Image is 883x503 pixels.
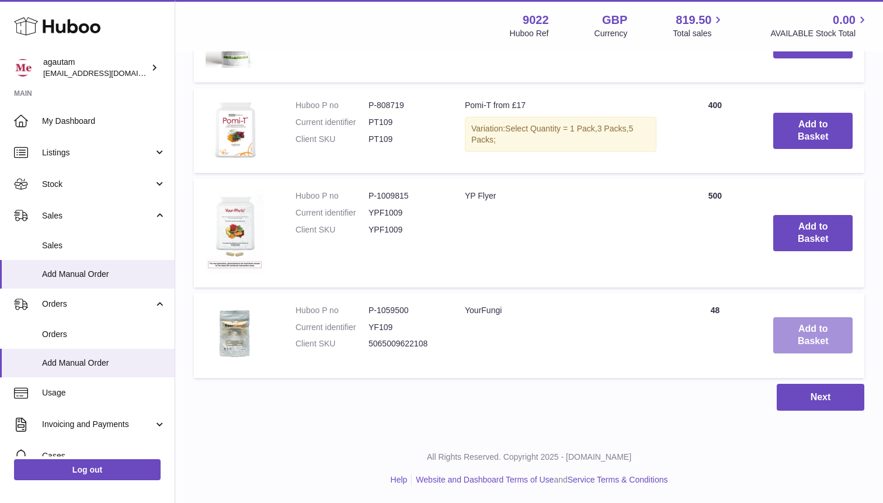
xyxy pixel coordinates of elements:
dt: Client SKU [296,134,369,145]
dd: P-1059500 [369,305,441,316]
span: Usage [42,387,166,398]
p: All Rights Reserved. Copyright 2025 - [DOMAIN_NAME] [185,452,874,463]
strong: GBP [602,12,627,28]
dt: Client SKU [296,338,369,349]
span: Add Manual Order [42,358,166,369]
dt: Huboo P no [296,100,369,111]
span: My Dashboard [42,116,166,127]
td: YourFungi [453,293,668,378]
div: Variation: [465,117,656,152]
a: 819.50 Total sales [673,12,725,39]
dd: P-1009815 [369,190,441,202]
span: Cases [42,450,166,462]
span: AVAILABLE Stock Total [770,28,869,39]
span: Total sales [673,28,725,39]
td: 48 [668,293,762,378]
dd: YPF1009 [369,207,441,218]
span: Sales [42,240,166,251]
td: Pomi-T from £17 [453,88,668,173]
span: Select Quantity = 1 Pack,3 Packs,5 Packs; [471,124,633,144]
dt: Huboo P no [296,305,369,316]
td: YP Flyer [453,179,668,287]
img: info@naturemedical.co.uk [14,59,32,77]
a: 0.00 AVAILABLE Stock Total [770,12,869,39]
button: Add to Basket [773,215,853,251]
dd: PT109 [369,117,441,128]
dd: 5065009622108 [369,338,441,349]
td: 500 [668,179,762,287]
img: Pomi-T from £17 [206,100,264,158]
span: Sales [42,210,154,221]
a: Log out [14,459,161,480]
li: and [412,474,668,485]
dt: Huboo P no [296,190,369,202]
span: Orders [42,299,154,310]
span: Invoicing and Payments [42,419,154,430]
dd: P-808719 [369,100,441,111]
button: Add to Basket [773,317,853,353]
img: YourFungi [206,305,264,363]
button: Next [777,384,864,411]
div: Huboo Ref [510,28,549,39]
span: Stock [42,179,154,190]
dt: Current identifier [296,117,369,128]
span: 819.50 [676,12,711,28]
dd: YF109 [369,322,441,333]
span: Add Manual Order [42,269,166,280]
dt: Current identifier [296,207,369,218]
dd: YPF1009 [369,224,441,235]
div: Currency [595,28,628,39]
a: Service Terms & Conditions [568,475,668,484]
dt: Current identifier [296,322,369,333]
span: Listings [42,147,154,158]
img: YP Flyer [206,190,264,273]
span: Orders [42,329,166,340]
td: 400 [668,88,762,173]
strong: 9022 [523,12,549,28]
div: agautam [43,57,148,79]
dd: PT109 [369,134,441,145]
span: 0.00 [833,12,856,28]
dt: Client SKU [296,224,369,235]
a: Help [391,475,408,484]
button: Add to Basket [773,113,853,149]
a: Website and Dashboard Terms of Use [416,475,554,484]
span: [EMAIL_ADDRESS][DOMAIN_NAME] [43,68,172,78]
